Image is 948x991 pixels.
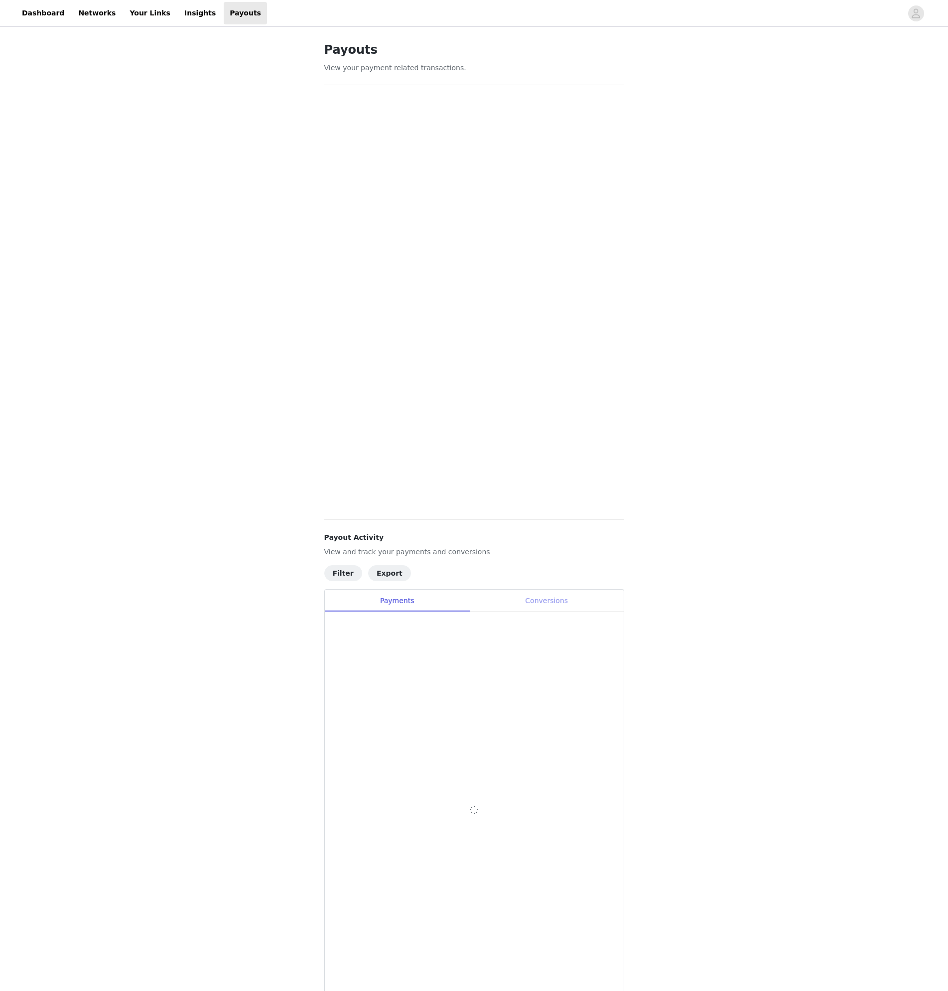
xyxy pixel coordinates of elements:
[470,590,624,612] div: Conversions
[911,5,921,21] div: avatar
[324,63,624,73] p: View your payment related transactions.
[324,565,362,581] button: Filter
[178,2,222,24] a: Insights
[368,565,411,581] button: Export
[324,547,624,557] p: View and track your payments and conversions
[16,2,70,24] a: Dashboard
[325,590,470,612] div: Payments
[124,2,176,24] a: Your Links
[324,41,624,59] h1: Payouts
[72,2,122,24] a: Networks
[224,2,267,24] a: Payouts
[324,532,624,543] h4: Payout Activity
